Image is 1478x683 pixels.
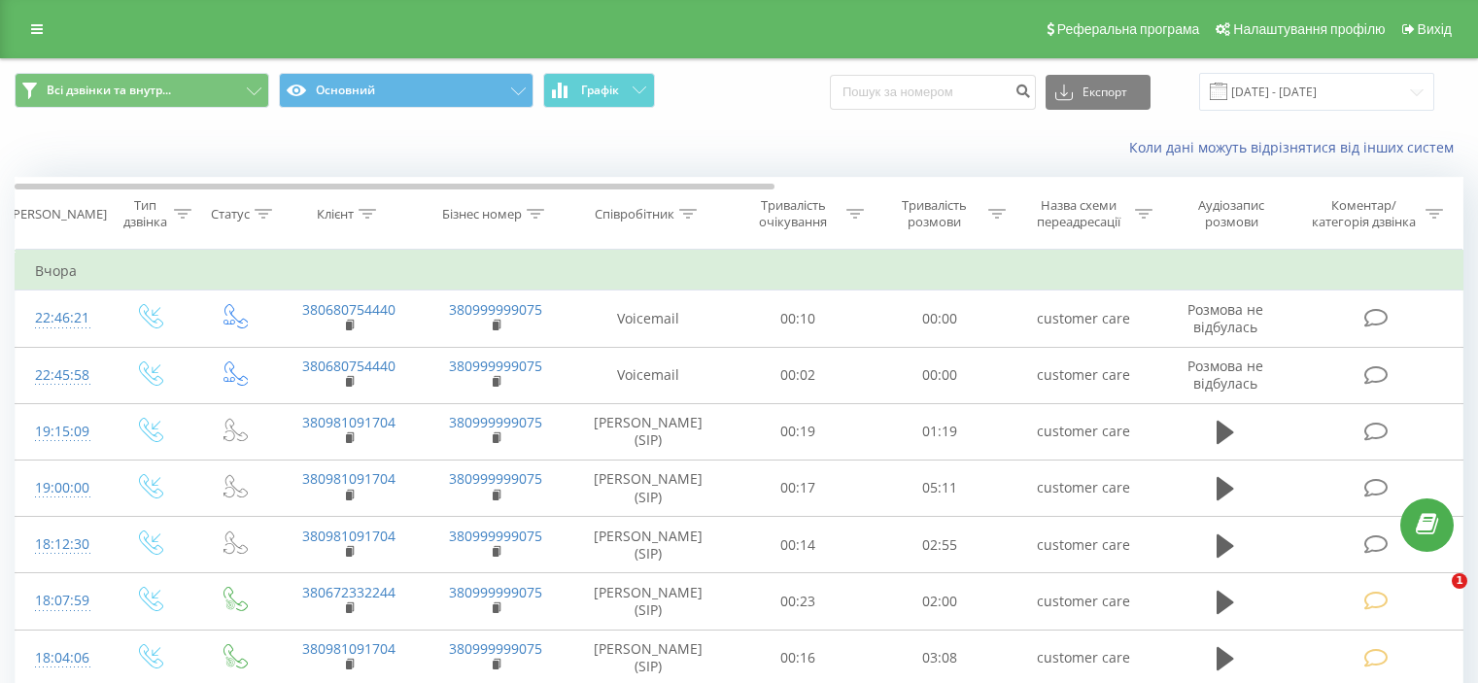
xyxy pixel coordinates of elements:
td: customer care [1010,403,1156,460]
td: [PERSON_NAME] (SIP) [569,517,728,573]
a: 380680754440 [302,300,395,319]
td: customer care [1010,290,1156,347]
td: 00:17 [728,460,869,516]
div: 19:00:00 [35,469,86,507]
td: [PERSON_NAME] (SIP) [569,460,728,516]
span: Розмова не відбулась [1187,357,1263,393]
div: Тривалість розмови [886,197,983,230]
a: 380999999075 [449,583,542,601]
td: [PERSON_NAME] (SIP) [569,403,728,460]
td: customer care [1010,347,1156,403]
button: Основний [279,73,533,108]
div: 18:04:06 [35,639,86,677]
button: Експорт [1046,75,1151,110]
td: 00:02 [728,347,869,403]
td: 05:11 [869,460,1010,516]
a: 380999999075 [449,300,542,319]
div: 22:45:58 [35,357,86,394]
td: Voicemail [569,347,728,403]
div: Аудіозапис розмови [1175,197,1289,230]
div: Тривалість очікування [745,197,842,230]
div: Бізнес номер [442,206,522,222]
td: 00:14 [728,517,869,573]
td: customer care [1010,573,1156,630]
td: 02:00 [869,573,1010,630]
td: 00:19 [728,403,869,460]
span: Налаштування профілю [1233,21,1385,37]
button: Графік [543,73,655,108]
span: Розмова не відбулась [1187,300,1263,336]
a: 380981091704 [302,527,395,545]
span: Вихід [1418,21,1452,37]
span: Всі дзвінки та внутр... [47,83,171,98]
div: Тип дзвінка [122,197,168,230]
div: 22:46:21 [35,299,86,337]
div: Співробітник [595,206,674,222]
div: Назва схеми переадресації [1028,197,1130,230]
div: 19:15:09 [35,413,86,451]
td: Voicemail [569,290,728,347]
td: 00:23 [728,573,869,630]
a: 380999999075 [449,357,542,375]
a: 380680754440 [302,357,395,375]
a: 380999999075 [449,527,542,545]
td: 02:55 [869,517,1010,573]
td: [PERSON_NAME] (SIP) [569,573,728,630]
input: Пошук за номером [830,75,1036,110]
td: 00:00 [869,347,1010,403]
iframe: Intercom live chat [1412,573,1459,620]
button: Всі дзвінки та внутр... [15,73,269,108]
td: customer care [1010,460,1156,516]
a: 380981091704 [302,413,395,431]
div: Коментар/категорія дзвінка [1307,197,1421,230]
div: Клієнт [317,206,354,222]
a: 380981091704 [302,639,395,658]
a: 380981091704 [302,469,395,488]
td: 01:19 [869,403,1010,460]
a: 380999999075 [449,469,542,488]
span: Графік [581,84,619,97]
td: Вчора [16,252,1463,290]
a: 380672332244 [302,583,395,601]
span: 1 [1452,573,1467,589]
div: Статус [211,206,250,222]
div: 18:07:59 [35,582,86,620]
a: 380999999075 [449,639,542,658]
span: Реферальна програма [1057,21,1200,37]
td: customer care [1010,517,1156,573]
div: [PERSON_NAME] [9,206,107,222]
a: 380999999075 [449,413,542,431]
td: 00:10 [728,290,869,347]
a: Коли дані можуть відрізнятися вiд інших систем [1129,138,1463,156]
div: 18:12:30 [35,526,86,563]
td: 00:00 [869,290,1010,347]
